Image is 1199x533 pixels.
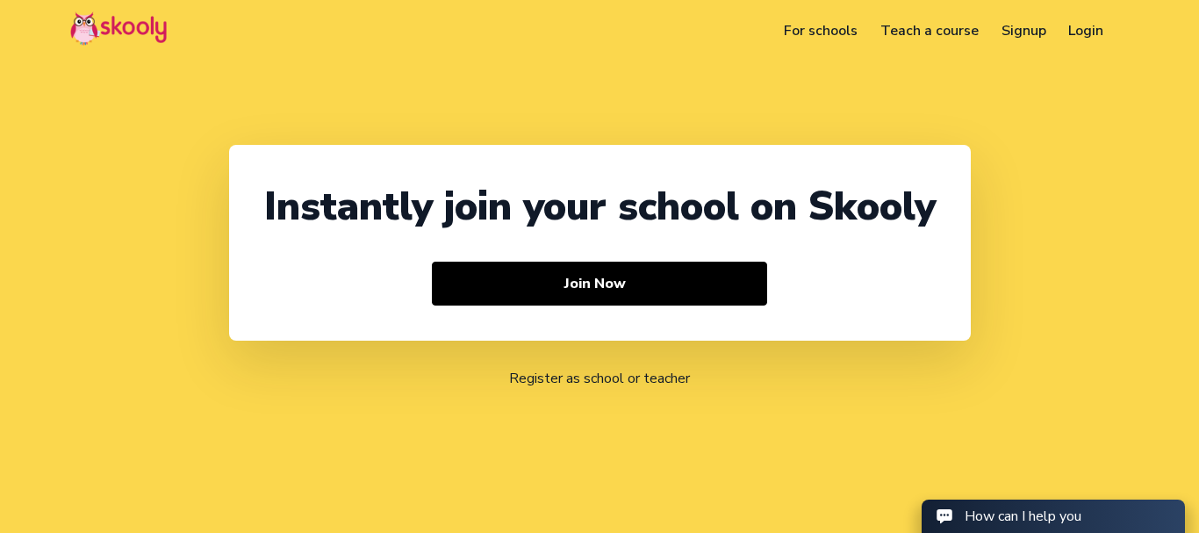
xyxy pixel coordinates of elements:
div: Instantly join your school on Skooly [264,180,936,234]
a: For schools [773,17,870,45]
a: Signup [990,17,1058,45]
button: Join Now [432,262,768,306]
img: Skooly [70,11,167,46]
a: Teach a course [869,17,990,45]
a: Login [1057,17,1115,45]
a: Register as school or teacher [509,369,690,388]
